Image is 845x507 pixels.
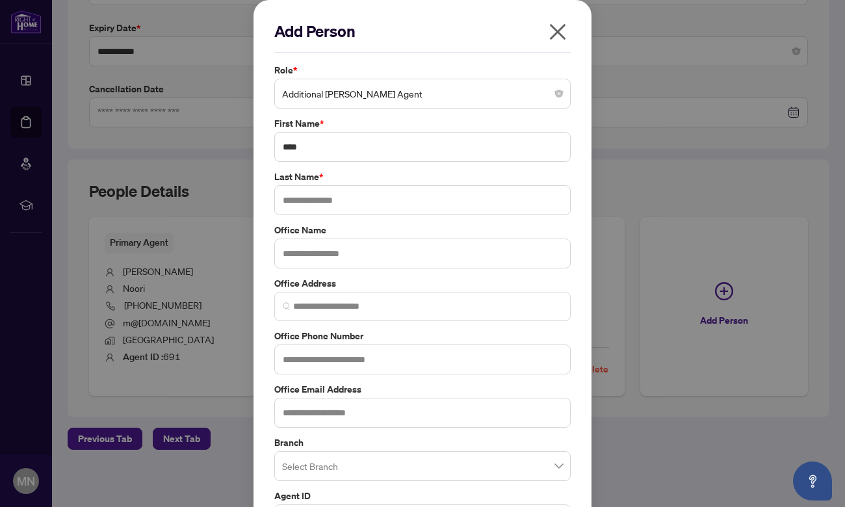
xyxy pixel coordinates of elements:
[274,276,571,291] label: Office Address
[283,302,291,310] img: search_icon
[274,116,571,131] label: First Name
[274,21,571,42] h2: Add Person
[274,489,571,503] label: Agent ID
[274,435,571,450] label: Branch
[274,223,571,237] label: Office Name
[555,90,563,97] span: close-circle
[274,382,571,396] label: Office Email Address
[274,170,571,184] label: Last Name
[282,81,563,106] span: Additional RAHR Agent
[274,63,571,77] label: Role
[274,329,571,343] label: Office Phone Number
[547,21,568,42] span: close
[793,461,832,500] button: Open asap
